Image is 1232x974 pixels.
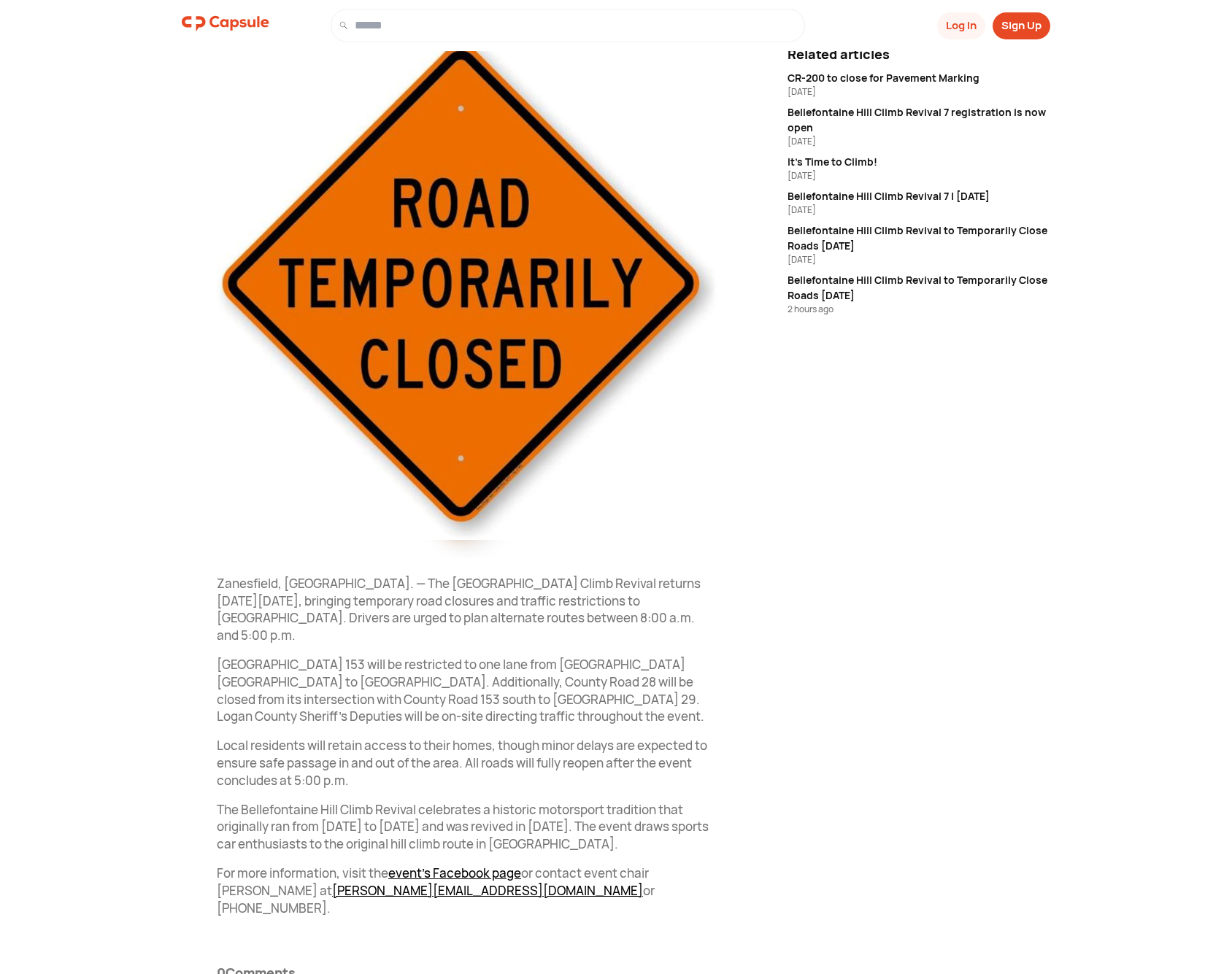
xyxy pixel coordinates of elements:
div: [DATE] [788,169,1050,182]
a: event's Facebook page [388,865,521,881]
img: resizeImage [217,22,717,557]
button: Log In [937,12,985,39]
a: [PERSON_NAME][EMAIL_ADDRESS][DOMAIN_NAME] [332,882,643,899]
a: logo [182,9,269,42]
p: For more information, visit the or contact event chair [PERSON_NAME] at or [PHONE_NUMBER]. [217,865,717,916]
p: The Bellefontaine Hill Climb Revival celebrates a historic motorsport tradition that originally r... [217,801,717,853]
div: [DATE] [788,204,1050,217]
div: [DATE] [788,253,1050,266]
div: Bellefontaine Hill Climb Revival 7 registration is now open [788,104,1050,135]
div: Bellefontaine Hill Climb Revival 7 | [DATE] [788,188,1050,204]
div: [DATE] [788,85,1050,98]
img: logo [182,9,269,38]
div: Related articles [788,45,1050,64]
div: Bellefontaine Hill Climb Revival to Temporarily Close Roads [DATE] [788,272,1050,303]
div: Bellefontaine Hill Climb Revival to Temporarily Close Roads [DATE] [788,223,1050,253]
p: Zanesfield, [GEOGRAPHIC_DATA]. — The [GEOGRAPHIC_DATA] Climb Revival returns [DATE][DATE], bringi... [217,575,717,644]
div: [DATE] [788,135,1050,148]
div: CR-200 to close for Pavement Marking [788,70,1050,85]
p: Local residents will retain access to their homes, though minor delays are expected to ensure saf... [217,737,717,789]
p: [GEOGRAPHIC_DATA] 153 will be restricted to one lane from [GEOGRAPHIC_DATA] [GEOGRAPHIC_DATA] to ... [217,656,717,725]
button: Sign Up [993,12,1050,39]
div: 2 hours ago [788,303,1050,316]
div: It's Time to Climb! [788,154,1050,169]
